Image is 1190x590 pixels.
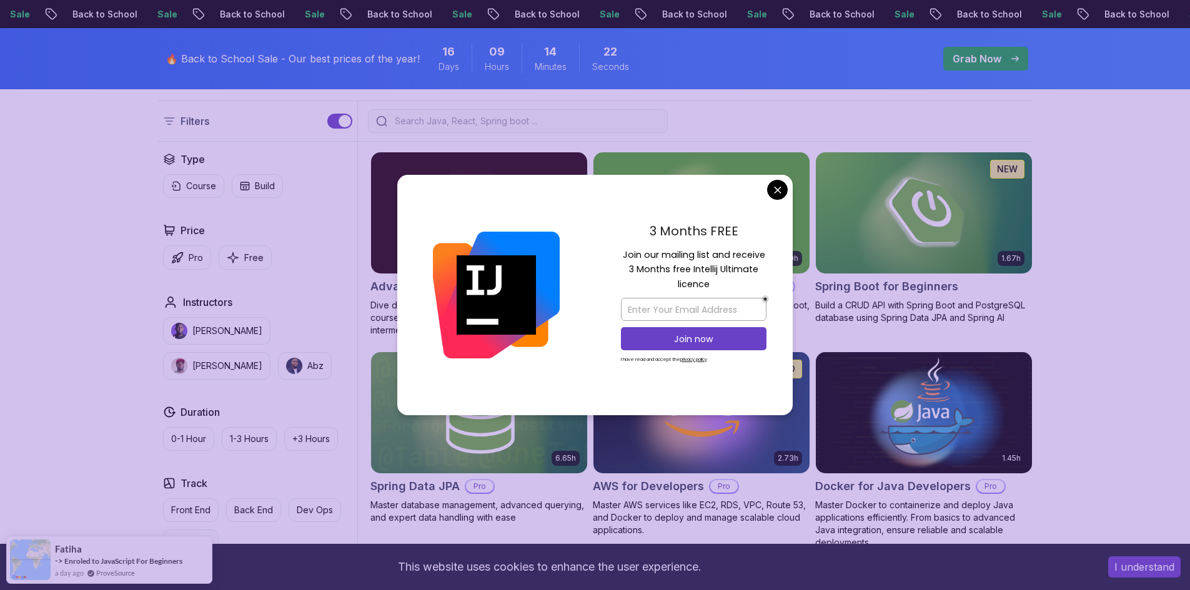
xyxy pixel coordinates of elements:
img: Docker for Java Developers card [816,352,1032,473]
p: [PERSON_NAME] [192,325,262,337]
p: 1.67h [1001,253,1021,263]
p: Filters [181,114,209,129]
p: 🔥 Back to School Sale - Our best prices of the year! [166,51,420,66]
button: Dev Ops [289,498,341,522]
p: Sale [295,8,335,21]
p: 2.73h [778,453,798,463]
button: +3 Hours [284,427,338,451]
p: Sale [442,8,482,21]
button: Free [219,245,272,270]
img: Building APIs with Spring Boot card [593,152,810,273]
h2: AWS for Developers [593,478,704,495]
p: 6.65h [555,453,576,463]
h2: Type [181,152,205,167]
span: 14 Minutes [544,43,557,61]
img: instructor img [286,358,302,374]
p: 0-1 Hour [171,433,206,445]
h2: Advanced Spring Boot [370,278,495,295]
img: Spring Boot for Beginners card [816,152,1032,273]
p: Pro [977,480,1004,493]
p: Master Docker to containerize and deploy Java applications efficiently. From basics to advanced J... [815,499,1033,549]
button: instructor img[PERSON_NAME] [163,352,270,380]
span: Fatiha [55,544,82,554]
p: Pro [189,252,203,264]
span: Days [439,61,459,73]
p: Back to School [62,8,147,21]
p: NEW [997,163,1018,175]
p: Back to School [1094,8,1179,21]
h2: Track [181,476,207,491]
a: AWS for Developers card2.73hJUST RELEASEDAWS for DevelopersProMaster AWS services like EC2, RDS, ... [593,352,810,536]
img: Advanced Spring Boot card [371,152,587,273]
p: Dive deep into Spring Boot with our advanced course, designed to take your skills from intermedia... [370,299,588,337]
button: instructor imgAbz [278,352,332,380]
p: Back to School [800,8,885,21]
p: Sale [147,8,187,21]
h2: Instructors [183,295,232,310]
button: Build [232,174,283,198]
span: Seconds [592,61,629,73]
p: Course [186,180,216,192]
span: -> [55,556,63,566]
input: Search Java, React, Spring boot ... [392,115,660,127]
p: Grab Now [953,51,1001,66]
p: Free [244,252,264,264]
p: Full Stack [171,535,211,548]
p: 1.45h [1002,453,1021,463]
span: 9 Hours [489,43,505,61]
button: Full Stack [163,529,219,553]
button: Accept cookies [1108,556,1181,578]
button: instructor img[PERSON_NAME] [163,317,270,345]
p: Back to School [357,8,442,21]
span: 16 Days [442,43,455,61]
button: 1-3 Hours [222,427,277,451]
button: Pro [163,245,211,270]
p: Master AWS services like EC2, RDS, VPC, Route 53, and Docker to deploy and manage scalable cloud ... [593,499,810,536]
a: Enroled to JavaScript For Beginners [64,556,182,566]
img: provesource social proof notification image [10,539,51,580]
img: instructor img [171,358,187,374]
p: Front End [171,504,211,516]
p: Pro [466,480,493,493]
p: Build [255,180,275,192]
span: 22 Seconds [603,43,617,61]
p: Back to School [505,8,590,21]
h2: Spring Boot for Beginners [815,278,958,295]
p: Sale [590,8,630,21]
p: +3 Hours [292,433,330,445]
h2: Docker for Java Developers [815,478,971,495]
p: Build a CRUD API with Spring Boot and PostgreSQL database using Spring Data JPA and Spring AI [815,299,1033,324]
h2: Duration [181,405,220,420]
h2: Price [181,223,205,238]
p: Back to School [947,8,1032,21]
p: Back End [234,504,273,516]
a: ProveSource [96,568,135,578]
span: a day ago [55,568,84,578]
a: Spring Data JPA card6.65hNEWSpring Data JPAProMaster database management, advanced querying, and ... [370,352,588,524]
span: Minutes [535,61,567,73]
img: instructor img [171,323,187,339]
h2: Spring Data JPA [370,478,460,495]
p: Back to School [210,8,295,21]
p: Dev Ops [297,504,333,516]
a: Docker for Java Developers card1.45hDocker for Java DevelopersProMaster Docker to containerize an... [815,352,1033,549]
p: Back to School [652,8,737,21]
p: 1-3 Hours [230,433,269,445]
p: [PERSON_NAME] [192,360,262,372]
p: Sale [1032,8,1072,21]
p: Abz [307,360,324,372]
button: Course [163,174,224,198]
a: Advanced Spring Boot card5.18hAdvanced Spring BootProDive deep into Spring Boot with our advanced... [370,152,588,337]
p: Sale [737,8,777,21]
a: Building APIs with Spring Boot card3.30hBuilding APIs with Spring BootProLearn to build robust, s... [593,152,810,337]
div: This website uses cookies to enhance the user experience. [9,553,1089,581]
span: Hours [485,61,509,73]
a: Spring Boot for Beginners card1.67hNEWSpring Boot for BeginnersBuild a CRUD API with Spring Boot ... [815,152,1033,324]
button: 0-1 Hour [163,427,214,451]
button: Back End [226,498,281,522]
p: Sale [885,8,925,21]
button: Front End [163,498,219,522]
p: Pro [710,480,738,493]
p: Master database management, advanced querying, and expert data handling with ease [370,499,588,524]
img: Spring Data JPA card [371,352,587,473]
